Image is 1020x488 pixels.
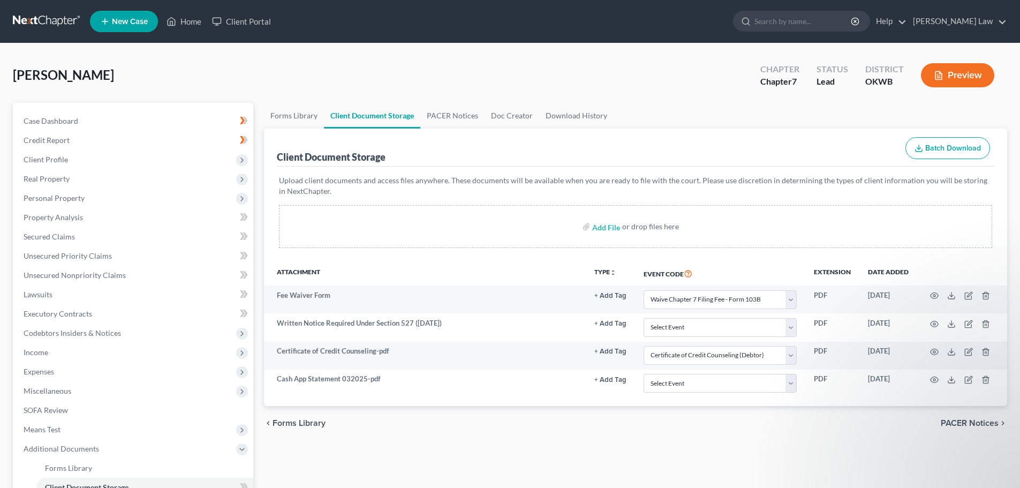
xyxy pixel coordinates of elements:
button: + Add Tag [594,377,626,384]
span: Credit Report [24,136,70,145]
iframe: Intercom live chat [984,452,1009,477]
a: Client Document Storage [324,103,420,129]
a: + Add Tag [594,346,626,356]
th: Date added [859,261,917,286]
span: SOFA Review [24,406,68,415]
div: Lead [817,76,848,88]
span: [PERSON_NAME] [13,67,114,82]
td: [DATE] [859,342,917,370]
button: Batch Download [905,137,990,160]
div: Client Document Storage [277,151,386,163]
span: Income [24,348,48,357]
div: Chapter [760,76,799,88]
span: Unsecured Nonpriority Claims [24,271,126,280]
div: Chapter [760,63,799,76]
button: chevron_left Forms Library [264,419,326,427]
a: + Add Tag [594,318,626,328]
td: PDF [805,286,859,313]
span: Unsecured Priority Claims [24,251,112,260]
a: + Add Tag [594,374,626,384]
td: Fee Waiver Form [264,286,586,313]
td: Cash App Statement 032025-pdf [264,370,586,397]
span: Forms Library [273,419,326,427]
a: Help [871,12,906,31]
th: Event Code [635,261,805,286]
td: [DATE] [859,370,917,397]
span: Executory Contracts [24,309,92,318]
span: Forms Library [45,463,92,472]
span: Real Property [24,174,70,183]
span: Client Profile [24,155,68,164]
span: Codebtors Insiders & Notices [24,328,121,337]
a: Download History [539,103,614,129]
td: PDF [805,313,859,341]
td: Written Notice Required Under Section 527 ([DATE]) [264,313,586,341]
a: Case Dashboard [15,111,253,131]
button: PACER Notices chevron_right [941,419,1007,427]
span: New Case [112,18,148,26]
td: [DATE] [859,286,917,313]
td: [DATE] [859,313,917,341]
th: Extension [805,261,859,286]
input: Search by name... [754,11,852,31]
span: Additional Documents [24,444,99,453]
span: Expenses [24,367,54,376]
p: Upload client documents and access files anywhere. These documents will be available when you are... [279,175,992,197]
a: Lawsuits [15,285,253,304]
div: or drop files here [622,221,679,232]
span: Batch Download [925,144,981,153]
i: unfold_more [610,269,616,276]
a: SOFA Review [15,401,253,420]
button: Preview [921,63,994,87]
a: Forms Library [36,459,253,478]
a: Doc Creator [485,103,539,129]
a: Unsecured Nonpriority Claims [15,266,253,285]
div: District [865,63,904,76]
td: PDF [805,342,859,370]
td: Certificate of Credit Counseling-pdf [264,342,586,370]
span: Personal Property [24,193,85,202]
button: + Add Tag [594,320,626,327]
span: Property Analysis [24,213,83,222]
button: + Add Tag [594,292,626,299]
a: + Add Tag [594,290,626,301]
a: Home [161,12,207,31]
span: PACER Notices [941,419,999,427]
div: OKWB [865,76,904,88]
span: Miscellaneous [24,386,71,395]
span: Case Dashboard [24,116,78,125]
a: [PERSON_NAME] Law [908,12,1007,31]
a: Secured Claims [15,227,253,246]
i: chevron_left [264,419,273,427]
button: + Add Tag [594,348,626,355]
td: PDF [805,370,859,397]
div: Status [817,63,848,76]
span: Secured Claims [24,232,75,241]
span: 7 [792,76,797,86]
button: TYPEunfold_more [594,269,616,276]
a: Unsecured Priority Claims [15,246,253,266]
span: Lawsuits [24,290,52,299]
a: Client Portal [207,12,276,31]
a: Credit Report [15,131,253,150]
i: chevron_right [999,419,1007,427]
a: Property Analysis [15,208,253,227]
a: PACER Notices [420,103,485,129]
th: Attachment [264,261,586,286]
a: Executory Contracts [15,304,253,324]
span: Means Test [24,425,61,434]
a: Forms Library [264,103,324,129]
